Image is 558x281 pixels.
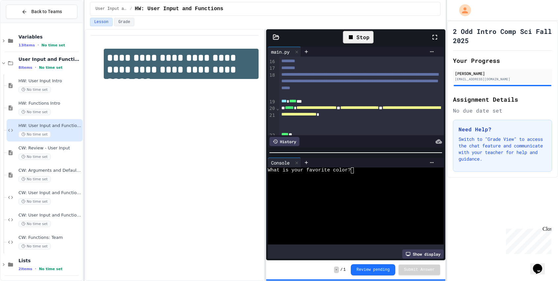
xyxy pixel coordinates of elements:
span: No time set [42,43,65,47]
div: 21 [268,112,276,132]
span: CW: Review - User Input [18,145,81,151]
div: [EMAIL_ADDRESS][DOMAIN_NAME] [455,77,550,82]
span: CW: User Input and Functions Team [18,213,81,218]
span: / [340,267,343,272]
span: What is your favorite color? [268,167,351,173]
div: My Account [452,3,473,18]
div: 18 [268,72,276,99]
span: 2 items [18,267,32,271]
div: Console [268,159,293,166]
span: No time set [18,198,51,205]
div: main.py [268,48,293,55]
span: User Input and Functions [96,6,127,12]
h2: Assignment Details [453,95,552,104]
span: • [35,65,36,70]
button: Submit Answer [399,265,440,275]
p: Switch to "Grade View" to access the chat feature and communicate with your teacher for help and ... [459,136,546,162]
span: HW: Functions Intro [18,101,81,106]
span: No time set [18,87,51,93]
div: Console [268,158,301,167]
span: No time set [18,109,51,115]
iframe: chat widget [503,226,551,254]
span: 1 [343,267,346,272]
span: Fold line [276,106,279,111]
div: History [269,137,299,146]
div: No due date set [453,107,552,115]
span: / [130,6,132,12]
span: No time set [39,65,63,70]
iframe: chat widget [530,255,551,274]
div: main.py [268,47,301,57]
div: 22 [268,132,276,139]
div: 20 [268,105,276,112]
div: 16 [268,59,276,65]
div: Chat with us now!Close [3,3,45,42]
h3: Need Help? [459,125,546,133]
span: Variables [18,34,81,40]
button: Lesson [90,18,113,26]
span: • [38,42,39,48]
span: CW: Functions: Team [18,235,81,241]
span: HW: User Input and Functions [18,123,81,129]
span: No time set [18,221,51,227]
div: 17 [268,65,276,72]
span: • [35,266,36,271]
button: Back to Teams [6,5,77,19]
span: No time set [18,176,51,182]
span: No time set [18,154,51,160]
span: No time set [18,131,51,138]
span: Back to Teams [31,8,62,15]
span: No time set [18,243,51,249]
h2: Your Progress [453,56,552,65]
button: Review pending [351,264,395,275]
span: HW: User Input Intro [18,78,81,84]
span: CW: Arguments and Default Parameters [18,168,81,173]
span: Lists [18,258,81,264]
span: HW: User Input and Functions [135,5,223,13]
span: Submit Answer [404,267,435,272]
span: No time set [39,267,63,271]
div: Stop [343,31,374,43]
span: User Input and Functions [18,56,81,62]
div: 19 [268,99,276,105]
span: - [334,267,339,273]
div: Show display [402,249,444,259]
span: 13 items [18,43,35,47]
span: 8 items [18,65,32,70]
button: Grade [114,18,134,26]
h1: 2 Odd Intro Comp Sci Fall 2025 [453,27,552,45]
span: CW: User Input and Functions Individual [18,190,81,196]
div: [PERSON_NAME] [455,70,550,76]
